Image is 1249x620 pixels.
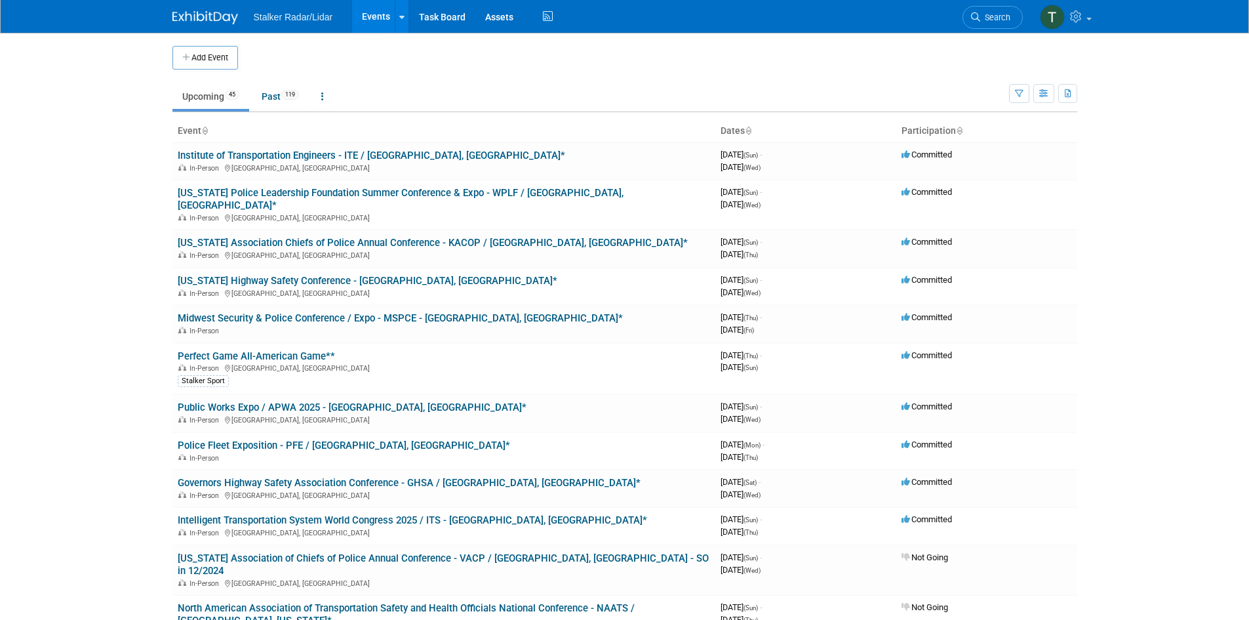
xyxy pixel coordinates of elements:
[743,327,754,334] span: (Fri)
[896,120,1077,142] th: Participation
[743,277,758,284] span: (Sun)
[902,237,952,247] span: Committed
[902,514,952,524] span: Committed
[721,150,762,159] span: [DATE]
[721,477,761,487] span: [DATE]
[721,199,761,209] span: [DATE]
[178,289,186,296] img: In-Person Event
[760,237,762,247] span: -
[178,237,688,249] a: [US_STATE] Association Chiefs of Police Annual Conference - KACOP / [GEOGRAPHIC_DATA], [GEOGRAPHI...
[902,275,952,285] span: Committed
[189,491,223,500] span: In-Person
[743,403,758,411] span: (Sun)
[721,362,758,372] span: [DATE]
[172,84,249,109] a: Upcoming45
[178,577,710,588] div: [GEOGRAPHIC_DATA], [GEOGRAPHIC_DATA]
[721,187,762,197] span: [DATE]
[760,187,762,197] span: -
[189,454,223,463] span: In-Person
[178,212,710,222] div: [GEOGRAPHIC_DATA], [GEOGRAPHIC_DATA]
[172,120,715,142] th: Event
[189,327,223,335] span: In-Person
[902,477,952,487] span: Committed
[743,491,761,499] span: (Wed)
[178,552,709,577] a: [US_STATE] Association of Chiefs of Police Annual Conference - VACP / [GEOGRAPHIC_DATA], [GEOGRAP...
[189,364,223,373] span: In-Person
[189,214,223,222] span: In-Person
[743,454,758,461] span: (Thu)
[178,327,186,333] img: In-Person Event
[759,477,761,487] span: -
[743,239,758,246] span: (Sun)
[721,325,754,335] span: [DATE]
[178,529,186,535] img: In-Person Event
[178,416,186,423] img: In-Person Event
[178,362,710,373] div: [GEOGRAPHIC_DATA], [GEOGRAPHIC_DATA]
[721,440,764,449] span: [DATE]
[721,350,762,360] span: [DATE]
[178,414,710,424] div: [GEOGRAPHIC_DATA], [GEOGRAPHIC_DATA]
[178,489,710,500] div: [GEOGRAPHIC_DATA], [GEOGRAPHIC_DATA]
[743,567,761,574] span: (Wed)
[760,350,762,360] span: -
[721,489,761,499] span: [DATE]
[178,251,186,258] img: In-Person Event
[760,275,762,285] span: -
[743,442,761,449] span: (Mon)
[189,251,223,260] span: In-Person
[721,565,761,575] span: [DATE]
[178,364,186,371] img: In-Person Event
[721,414,761,424] span: [DATE]
[980,12,1010,22] span: Search
[743,516,758,524] span: (Sun)
[760,150,762,159] span: -
[743,604,758,611] span: (Sun)
[172,11,238,24] img: ExhibitDay
[721,402,762,411] span: [DATE]
[189,529,223,537] span: In-Person
[902,312,952,322] span: Committed
[178,491,186,498] img: In-Person Event
[721,275,762,285] span: [DATE]
[760,312,762,322] span: -
[743,152,758,159] span: (Sun)
[178,454,186,461] img: In-Person Event
[743,289,761,297] span: (Wed)
[178,275,557,287] a: [US_STATE] Highway Safety Conference - [GEOGRAPHIC_DATA], [GEOGRAPHIC_DATA]*
[760,402,762,411] span: -
[252,84,309,109] a: Past119
[189,164,223,173] span: In-Person
[743,352,758,360] span: (Thu)
[962,6,1023,29] a: Search
[178,214,186,220] img: In-Person Event
[743,189,758,196] span: (Sun)
[178,440,510,451] a: Police Fleet Exposition - PFE / [GEOGRAPHIC_DATA], [GEOGRAPHIC_DATA]*
[721,249,758,259] span: [DATE]
[715,120,896,142] th: Dates
[902,350,952,360] span: Committed
[956,125,962,136] a: Sort by Participation Type
[721,237,762,247] span: [DATE]
[178,514,647,526] a: Intelligent Transportation System World Congress 2025 / ITS - [GEOGRAPHIC_DATA], [GEOGRAPHIC_DATA]*
[721,602,762,612] span: [DATE]
[172,46,238,70] button: Add Event
[178,375,229,387] div: Stalker Sport
[225,90,239,100] span: 45
[721,312,762,322] span: [DATE]
[178,162,710,173] div: [GEOGRAPHIC_DATA], [GEOGRAPHIC_DATA]
[189,416,223,424] span: In-Person
[902,602,948,612] span: Not Going
[743,164,761,171] span: (Wed)
[743,479,757,486] span: (Sat)
[902,150,952,159] span: Committed
[721,527,758,537] span: [DATE]
[902,440,952,449] span: Committed
[178,527,710,537] div: [GEOGRAPHIC_DATA], [GEOGRAPHIC_DATA]
[178,312,623,324] a: Midwest Security & Police Conference / Expo - MSPCE - [GEOGRAPHIC_DATA], [GEOGRAPHIC_DATA]*
[189,289,223,298] span: In-Person
[178,402,526,413] a: Public Works Expo / APWA 2025 - [GEOGRAPHIC_DATA], [GEOGRAPHIC_DATA]*
[178,150,565,161] a: Institute of Transportation Engineers - ITE / [GEOGRAPHIC_DATA], [GEOGRAPHIC_DATA]*
[743,554,758,562] span: (Sun)
[178,249,710,260] div: [GEOGRAPHIC_DATA], [GEOGRAPHIC_DATA]
[178,164,186,171] img: In-Person Event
